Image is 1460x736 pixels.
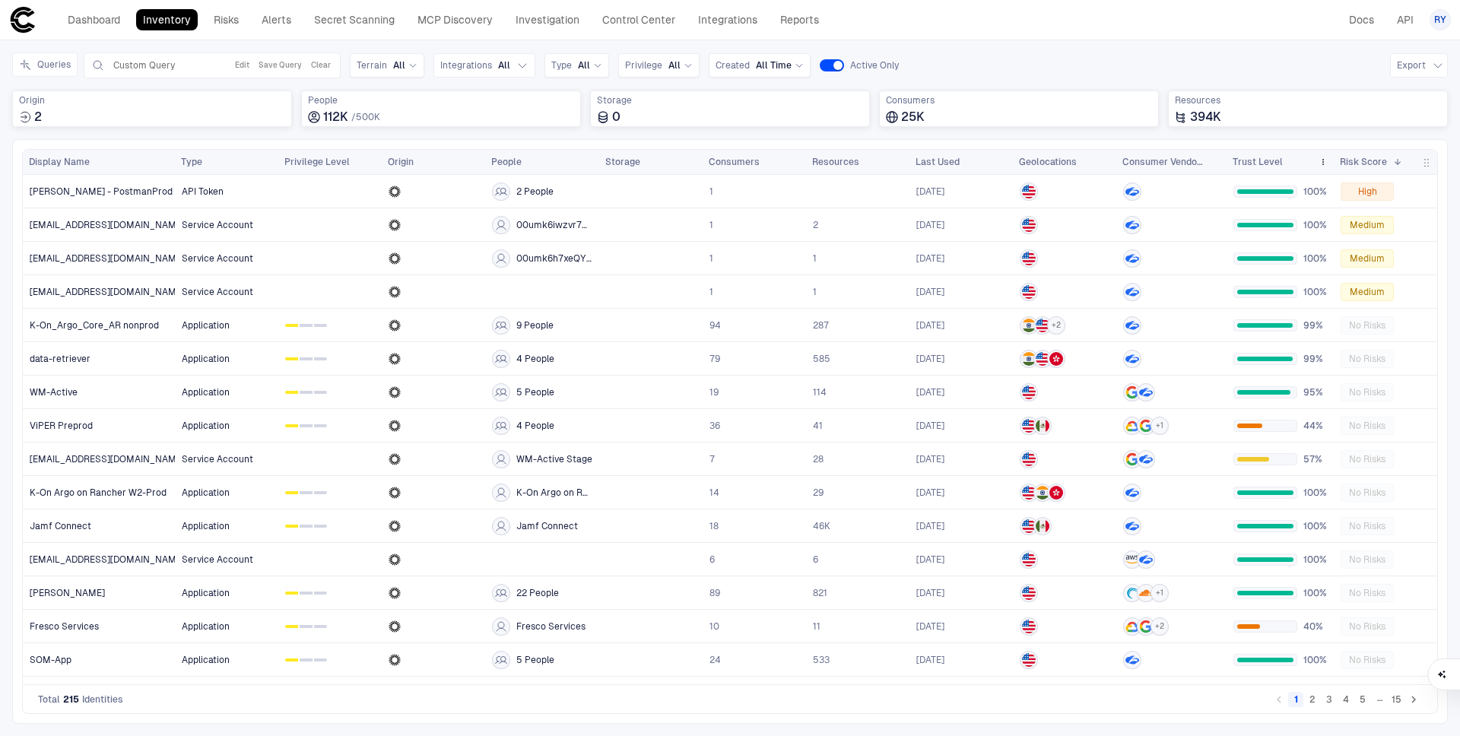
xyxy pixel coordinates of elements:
button: Edit [232,56,252,75]
span: [DATE] [916,353,944,365]
span: 99% [1303,319,1327,332]
a: Inventory [136,9,198,30]
a: Investigation [509,9,586,30]
a: US [1014,443,1116,474]
a: 6 [807,544,909,575]
span: 100% [1303,487,1327,499]
span: [DATE] [916,186,944,198]
div: Zscaler [1139,452,1153,466]
a: Application [176,510,278,541]
span: Service Account [182,554,253,566]
span: 9 People [516,319,554,332]
span: 14 [709,487,719,499]
div: 0 [285,357,298,360]
span: 99% [1303,353,1327,365]
div: 1 [300,357,313,360]
span: 1 [709,186,713,198]
span: 6 [709,554,715,566]
div: Zscaler [1125,486,1139,500]
a: No Risks [1335,410,1436,441]
div: Zscaler [1139,385,1153,399]
a: Reports [773,9,826,30]
span: 44% [1303,420,1327,432]
a: 5 People [486,376,598,408]
span: [DATE] [916,554,944,566]
span: Jamf Connect [30,520,91,532]
a: US [1014,276,1116,307]
a: Control Center [595,9,682,30]
a: [EMAIL_ADDRESS][DOMAIN_NAME] [24,276,175,307]
a: Service Account [176,243,278,274]
span: API Token [182,186,224,198]
a: Jamf Connect [486,510,598,541]
a: [EMAIL_ADDRESS][DOMAIN_NAME] [24,243,175,274]
span: [DATE] [916,286,944,298]
a: US [1014,209,1116,240]
a: USMX [1014,410,1116,441]
span: No Risks [1349,520,1385,532]
a: +1 [1117,410,1226,441]
a: 012 [279,410,381,441]
span: [DATE] [916,520,944,532]
img: IN [1022,352,1036,366]
span: [DATE] [916,487,944,499]
span: 100% [1303,520,1327,532]
span: 4 People [516,353,554,365]
span: 100% [1303,186,1327,198]
span: No Risks [1349,554,1385,566]
a: Application [176,309,278,341]
div: 1 [300,324,313,327]
span: Medium [1350,286,1385,298]
a: 100% [1227,209,1333,240]
img: US [1022,553,1036,566]
span: 1 [709,252,713,265]
img: HK [1049,486,1063,500]
a: Medium [1335,209,1436,240]
a: 012 [279,577,381,608]
a: 4 People [486,343,598,374]
span: 28 [813,453,824,465]
a: 100% [1227,510,1333,541]
div: Zscaler [1125,352,1139,366]
span: 18 [709,520,719,532]
span: Service Account [182,252,253,265]
span: 114 [813,386,827,398]
img: MX [1036,519,1049,533]
a: Service Account [176,276,278,307]
div: 8/12/2025 15:32:13 [916,186,944,198]
div: Zscaler [1125,519,1139,533]
span: 41 [813,420,823,432]
img: US [1022,486,1036,500]
a: 44% [1227,410,1333,441]
a: 1 [703,243,805,274]
a: 8/30/2025 17:21:02 [910,443,1012,474]
a: [EMAIL_ADDRESS][DOMAIN_NAME] [24,209,175,240]
img: IN [1022,319,1036,332]
span: 1 [709,219,713,231]
span: 79 [709,353,720,365]
a: 100% [1227,243,1333,274]
span: + 1 [1156,420,1163,431]
img: US [1036,319,1049,332]
a: Secret Scanning [307,9,401,30]
div: 0 [285,391,298,394]
a: No Risks [1335,376,1436,408]
a: 79 [703,343,805,374]
img: US [1022,452,1036,466]
button: RY [1430,9,1451,30]
div: 0 [285,491,298,494]
span: [DATE] [916,386,944,398]
div: 1 [300,525,313,528]
a: 585 [807,343,909,374]
span: 36 [709,420,720,432]
a: 1 [703,209,805,240]
a: Medium [1335,243,1436,274]
span: 46K [813,520,830,532]
a: US [1014,376,1116,408]
button: Clear [308,56,334,75]
div: 2 [314,391,327,394]
div: 0 [285,525,298,528]
a: WM-Active [24,376,175,408]
a: Jamf Connect [24,510,175,541]
span: 19 [709,386,719,398]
